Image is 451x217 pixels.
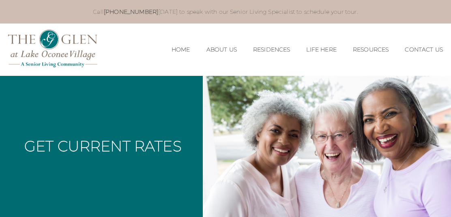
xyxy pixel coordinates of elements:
[353,46,389,53] a: Resources
[31,8,421,15] p: Call [DATE] to speak with our Senior Living Specialist to schedule your tour.
[8,30,97,67] img: The Glen Lake Oconee Home
[24,139,182,153] h2: Get Current Rates
[306,46,336,53] a: Life Here
[172,46,190,53] a: Home
[206,46,237,53] a: About Us
[104,8,158,15] a: [PHONE_NUMBER]
[253,46,290,53] a: Residences
[405,46,443,53] a: Contact Us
